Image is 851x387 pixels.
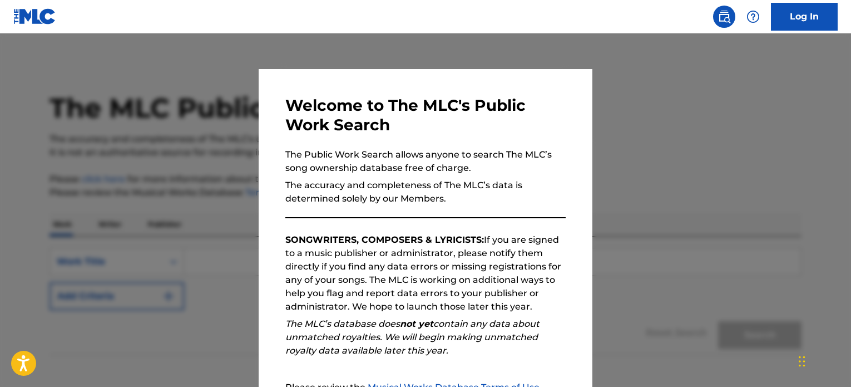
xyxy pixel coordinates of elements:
em: The MLC’s database does contain any data about unmatched royalties. We will begin making unmatche... [285,319,540,356]
strong: not yet [400,319,433,329]
p: The accuracy and completeness of The MLC’s data is determined solely by our Members. [285,179,566,205]
img: help [746,10,760,23]
a: Log In [771,3,838,31]
a: Public Search [713,6,735,28]
h3: Welcome to The MLC's Public Work Search [285,96,566,135]
div: Drag [799,345,805,378]
img: search [718,10,731,23]
div: Help [742,6,764,28]
img: MLC Logo [13,8,56,25]
p: If you are signed to a music publisher or administrator, please notify them directly if you find ... [285,233,566,313]
iframe: Chat Widget [795,334,851,387]
strong: SONGWRITERS, COMPOSERS & LYRICISTS: [285,234,484,245]
p: The Public Work Search allows anyone to search The MLC’s song ownership database free of charge. [285,148,566,175]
